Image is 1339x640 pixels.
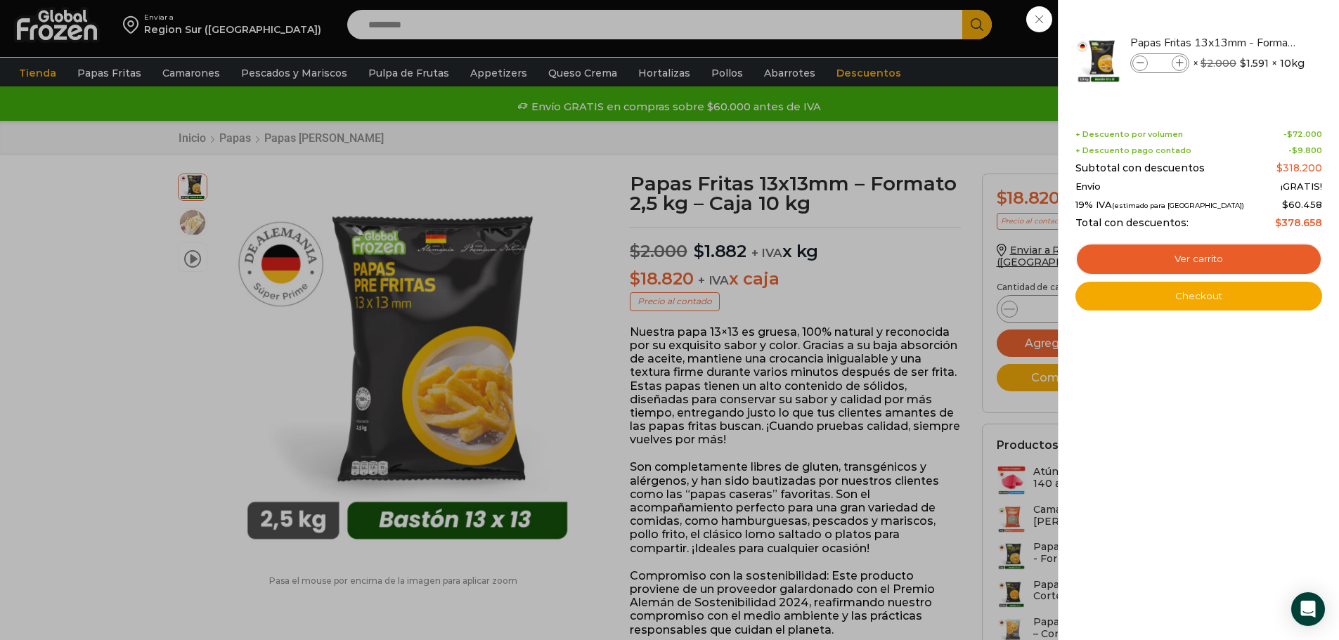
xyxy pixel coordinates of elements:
[1130,35,1298,51] a: Papas Fritas 13x13mm - Formato 2,5 kg - Caja 10 kg
[1075,130,1183,139] span: + Descuento por volumen
[1276,162,1322,174] bdi: 318.200
[1275,216,1281,229] span: $
[1283,130,1322,139] span: -
[1075,282,1322,311] a: Checkout
[1288,146,1322,155] span: -
[1287,129,1293,139] span: $
[1240,56,1269,70] bdi: 1.591
[1292,145,1322,155] bdi: 9.800
[1075,181,1101,192] span: Envío
[1201,57,1207,70] span: $
[1075,146,1191,155] span: + Descuento pago contado
[1291,592,1325,626] div: Open Intercom Messenger
[1282,199,1322,210] span: 60.458
[1281,181,1322,192] span: ¡GRATIS!
[1112,202,1244,209] small: (estimado para [GEOGRAPHIC_DATA])
[1149,55,1170,71] input: Product quantity
[1276,162,1283,174] span: $
[1075,217,1189,229] span: Total con descuentos:
[1193,53,1305,73] span: × × 10kg
[1287,129,1322,139] bdi: 72.000
[1240,56,1246,70] span: $
[1075,243,1322,275] a: Ver carrito
[1292,145,1298,155] span: $
[1075,162,1205,174] span: Subtotal con descuentos
[1075,200,1244,211] span: 19% IVA
[1282,199,1288,210] span: $
[1275,216,1322,229] bdi: 378.658
[1201,57,1236,70] bdi: 2.000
